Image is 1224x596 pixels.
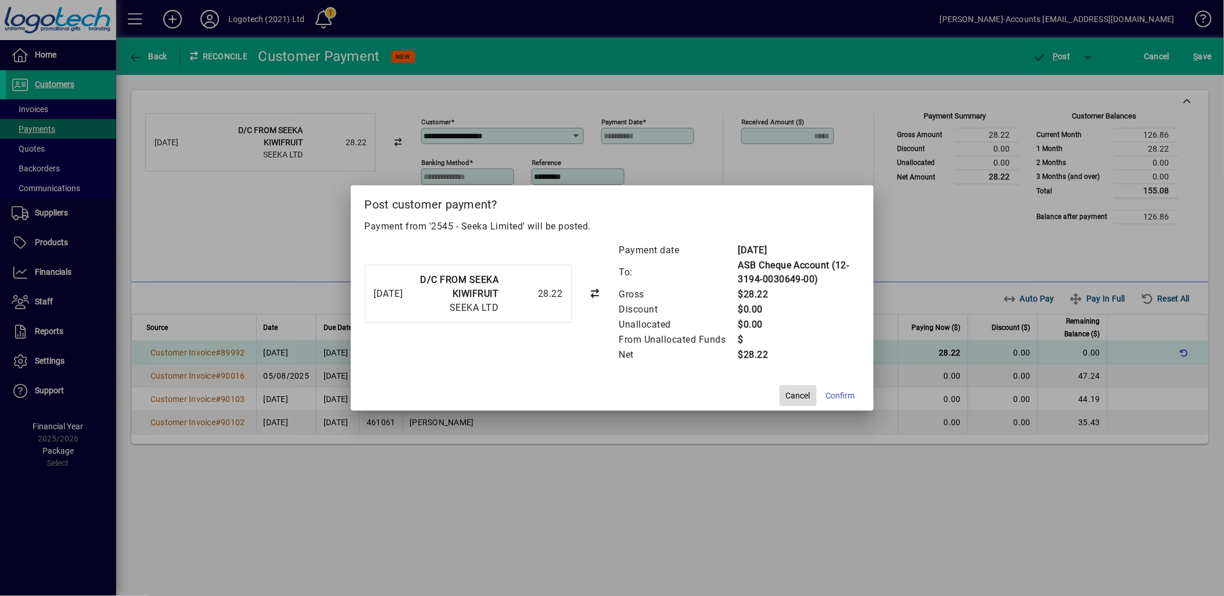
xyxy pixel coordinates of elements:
[619,302,738,317] td: Discount
[505,287,563,301] div: 28.22
[365,220,860,234] p: Payment from '2545 - Seeka Limited' will be posted.
[738,302,860,317] td: $0.00
[421,274,499,299] strong: D/C FROM SEEKA KIWIFRUIT
[826,390,855,402] span: Confirm
[450,302,499,313] span: SEEKA LTD
[619,347,738,362] td: Net
[619,243,738,258] td: Payment date
[738,317,860,332] td: $0.00
[780,385,817,406] button: Cancel
[374,287,405,301] div: [DATE]
[738,258,860,287] td: ASB Cheque Account (12-3194-0030649-00)
[619,258,738,287] td: To:
[619,317,738,332] td: Unallocated
[738,287,860,302] td: $28.22
[738,347,860,362] td: $28.22
[619,332,738,347] td: From Unallocated Funds
[786,390,810,402] span: Cancel
[351,185,874,219] h2: Post customer payment?
[738,332,860,347] td: $
[619,287,738,302] td: Gross
[738,243,860,258] td: [DATE]
[821,385,860,406] button: Confirm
